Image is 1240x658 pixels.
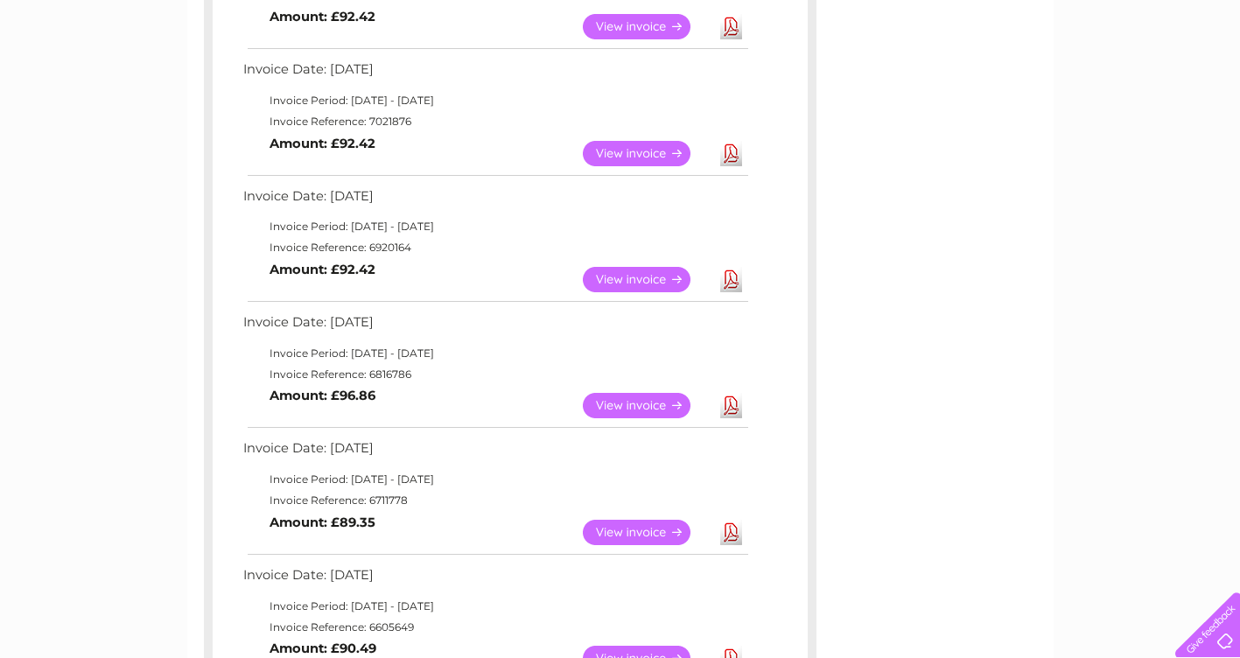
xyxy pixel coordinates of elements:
[1088,74,1113,87] a: Blog
[1124,74,1166,87] a: Contact
[239,490,751,511] td: Invoice Reference: 6711778
[270,262,375,277] b: Amount: £92.42
[1182,74,1223,87] a: Log out
[270,136,375,151] b: Amount: £92.42
[239,237,751,258] td: Invoice Reference: 6920164
[976,74,1014,87] a: Energy
[583,520,711,545] a: View
[44,45,133,99] img: logo.png
[583,393,711,418] a: View
[910,9,1031,31] a: 0333 014 3131
[720,393,742,418] a: Download
[239,90,751,111] td: Invoice Period: [DATE] - [DATE]
[239,185,751,217] td: Invoice Date: [DATE]
[270,640,376,656] b: Amount: £90.49
[239,596,751,617] td: Invoice Period: [DATE] - [DATE]
[239,364,751,385] td: Invoice Reference: 6816786
[583,14,711,39] a: View
[239,469,751,490] td: Invoice Period: [DATE] - [DATE]
[583,141,711,166] a: View
[270,388,375,403] b: Amount: £96.86
[239,311,751,343] td: Invoice Date: [DATE]
[239,58,751,90] td: Invoice Date: [DATE]
[239,343,751,364] td: Invoice Period: [DATE] - [DATE]
[270,514,375,530] b: Amount: £89.35
[270,9,375,24] b: Amount: £92.42
[239,617,751,638] td: Invoice Reference: 6605649
[720,520,742,545] a: Download
[720,14,742,39] a: Download
[932,74,965,87] a: Water
[239,216,751,237] td: Invoice Period: [DATE] - [DATE]
[720,141,742,166] a: Download
[1025,74,1077,87] a: Telecoms
[720,267,742,292] a: Download
[239,111,751,132] td: Invoice Reference: 7021876
[207,10,1034,85] div: Clear Business is a trading name of Verastar Limited (registered in [GEOGRAPHIC_DATA] No. 3667643...
[583,267,711,292] a: View
[239,563,751,596] td: Invoice Date: [DATE]
[239,437,751,469] td: Invoice Date: [DATE]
